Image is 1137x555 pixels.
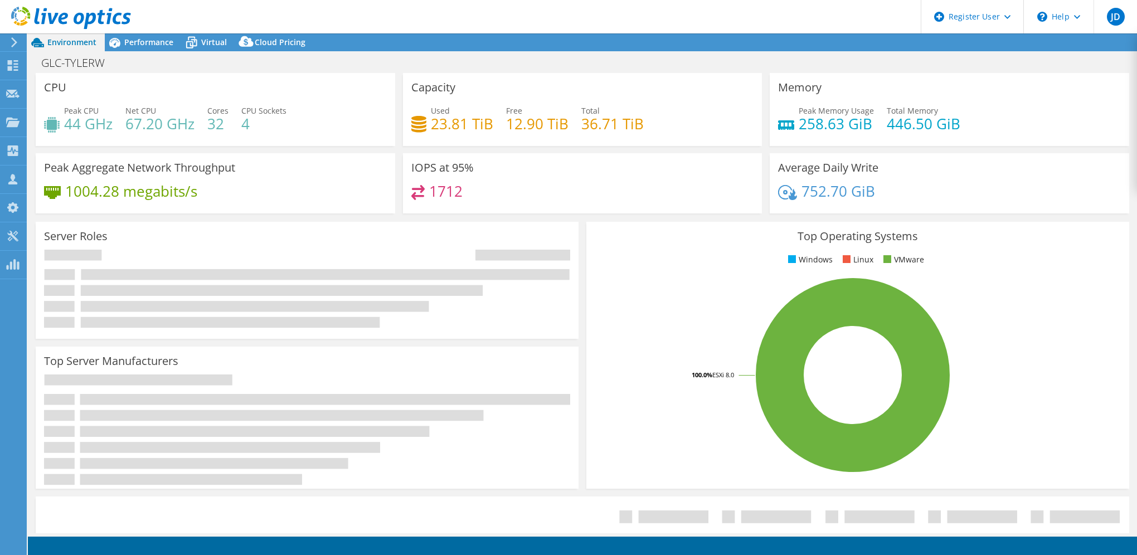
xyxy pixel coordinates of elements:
h3: Memory [778,81,822,94]
li: VMware [881,254,924,266]
h4: 32 [207,118,229,130]
span: CPU Sockets [241,105,286,116]
h3: Top Operating Systems [595,230,1121,242]
span: Cores [207,105,229,116]
h1: GLC-TYLERW [36,57,122,69]
h4: 23.81 TiB [431,118,493,130]
li: Windows [785,254,833,266]
h4: 1712 [429,185,463,197]
span: Virtual [201,37,227,47]
h4: 1004.28 megabits/s [65,185,197,197]
span: Peak CPU [64,105,99,116]
li: Linux [840,254,873,266]
h4: 446.50 GiB [887,118,960,130]
h4: 12.90 TiB [506,118,568,130]
h3: Capacity [411,81,455,94]
svg: \n [1037,12,1047,22]
h4: 258.63 GiB [799,118,874,130]
span: Net CPU [125,105,156,116]
h3: IOPS at 95% [411,162,474,174]
span: Total Memory [887,105,938,116]
span: Peak Memory Usage [799,105,874,116]
span: JD [1107,8,1125,26]
span: Used [431,105,450,116]
span: Performance [124,37,173,47]
span: Total [581,105,600,116]
span: Environment [47,37,96,47]
h4: 36.71 TiB [581,118,644,130]
h4: 67.20 GHz [125,118,195,130]
span: Free [506,105,522,116]
h4: 4 [241,118,286,130]
h4: 44 GHz [64,118,113,130]
h3: CPU [44,81,66,94]
h3: Peak Aggregate Network Throughput [44,162,235,174]
h3: Average Daily Write [778,162,878,174]
h3: Server Roles [44,230,108,242]
span: Cloud Pricing [255,37,305,47]
h3: Top Server Manufacturers [44,355,178,367]
tspan: ESXi 8.0 [712,371,734,379]
h4: 752.70 GiB [801,185,875,197]
tspan: 100.0% [692,371,712,379]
